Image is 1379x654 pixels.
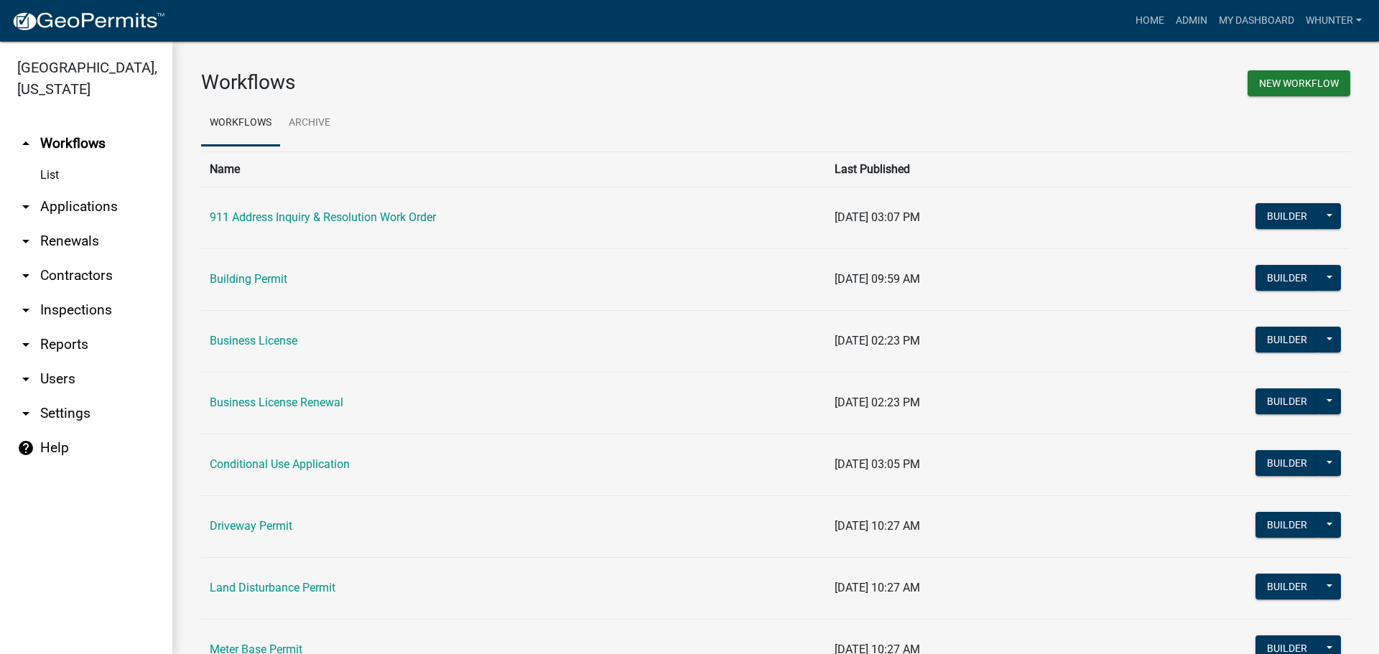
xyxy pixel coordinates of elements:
span: [DATE] 09:59 AM [835,272,920,286]
i: help [17,439,34,457]
i: arrow_drop_up [17,135,34,152]
a: Workflows [201,101,280,146]
a: Home [1130,7,1170,34]
span: [DATE] 02:23 PM [835,396,920,409]
a: Building Permit [210,272,287,286]
button: Builder [1255,512,1319,538]
a: whunter [1300,7,1368,34]
h3: Workflows [201,70,765,95]
button: New Workflow [1248,70,1350,96]
span: [DATE] 10:27 AM [835,519,920,533]
i: arrow_drop_down [17,336,34,353]
button: Builder [1255,388,1319,414]
i: arrow_drop_down [17,267,34,284]
a: Business License Renewal [210,396,343,409]
th: Name [201,151,826,187]
i: arrow_drop_down [17,405,34,422]
a: 911 Address Inquiry & Resolution Work Order [210,210,436,224]
a: Driveway Permit [210,519,292,533]
button: Builder [1255,265,1319,291]
button: Builder [1255,327,1319,352]
a: My Dashboard [1213,7,1300,34]
a: Archive [280,101,339,146]
a: Admin [1170,7,1213,34]
i: arrow_drop_down [17,370,34,388]
i: arrow_drop_down [17,302,34,319]
button: Builder [1255,450,1319,476]
span: [DATE] 03:07 PM [835,210,920,224]
span: [DATE] 03:05 PM [835,457,920,471]
i: arrow_drop_down [17,198,34,215]
span: [DATE] 02:23 PM [835,334,920,347]
th: Last Published [826,151,1087,187]
button: Builder [1255,574,1319,599]
a: Business License [210,334,297,347]
i: arrow_drop_down [17,233,34,250]
a: Conditional Use Application [210,457,350,471]
a: Land Disturbance Permit [210,581,335,594]
button: Builder [1255,203,1319,229]
span: [DATE] 10:27 AM [835,581,920,594]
